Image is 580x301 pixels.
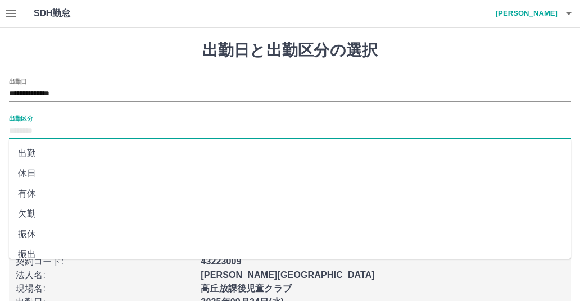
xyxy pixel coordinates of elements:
li: 休日 [9,163,571,184]
li: 出勤 [9,143,571,163]
label: 出勤区分 [9,114,33,122]
b: [PERSON_NAME][GEOGRAPHIC_DATA] [201,270,375,280]
h1: 出勤日と出勤区分の選択 [9,41,571,60]
li: 有休 [9,184,571,204]
p: 法人名 : [16,268,194,282]
li: 欠勤 [9,204,571,224]
b: 高丘放課後児童クラブ [201,284,292,293]
p: 現場名 : [16,282,194,295]
li: 振出 [9,244,571,264]
li: 振休 [9,224,571,244]
label: 出勤日 [9,77,27,85]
